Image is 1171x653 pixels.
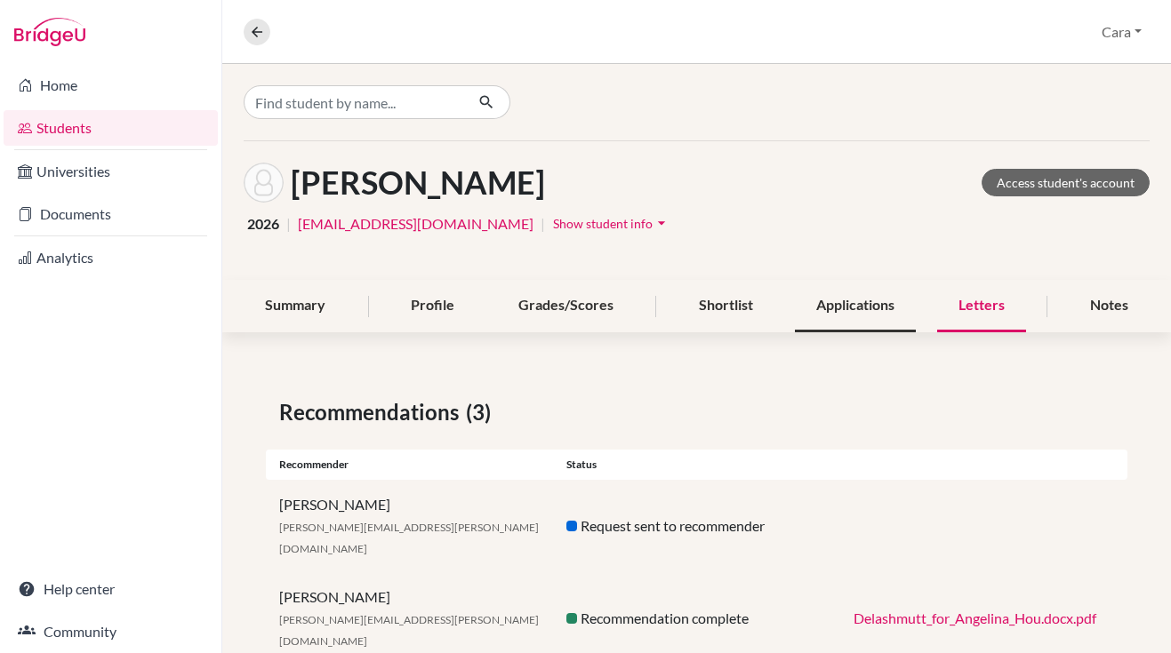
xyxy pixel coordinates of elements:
[14,18,85,46] img: Bridge-U
[244,85,464,119] input: Find student by name...
[553,608,840,629] div: Recommendation complete
[4,196,218,232] a: Documents
[553,515,840,537] div: Request sent to recommender
[389,280,476,332] div: Profile
[4,110,218,146] a: Students
[552,210,671,237] button: Show student infoarrow_drop_down
[1069,280,1150,332] div: Notes
[466,396,498,428] span: (3)
[266,457,553,473] div: Recommender
[266,494,553,558] div: [PERSON_NAME]
[4,68,218,103] a: Home
[854,609,1096,626] a: Delashmutt_for_Angelina_Hou.docx.pdf
[244,163,284,203] img: Angelina Chiasing Hou Solis's avatar
[937,280,1026,332] div: Letters
[266,586,553,650] div: [PERSON_NAME]
[4,154,218,189] a: Universities
[279,396,466,428] span: Recommendations
[4,240,218,275] a: Analytics
[982,169,1150,196] a: Access student's account
[1094,15,1150,49] button: Cara
[795,280,916,332] div: Applications
[298,213,533,235] a: [EMAIL_ADDRESS][DOMAIN_NAME]
[279,613,539,648] span: [PERSON_NAME][EMAIL_ADDRESS][PERSON_NAME][DOMAIN_NAME]
[541,213,545,235] span: |
[291,163,545,202] h1: [PERSON_NAME]
[497,280,635,332] div: Grades/Scores
[4,614,218,649] a: Community
[678,280,774,332] div: Shortlist
[279,521,539,555] span: [PERSON_NAME][EMAIL_ADDRESS][PERSON_NAME][DOMAIN_NAME]
[244,280,347,332] div: Summary
[247,213,279,235] span: 2026
[653,214,670,232] i: arrow_drop_down
[553,457,840,473] div: Status
[4,571,218,607] a: Help center
[553,216,653,231] span: Show student info
[286,213,291,235] span: |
